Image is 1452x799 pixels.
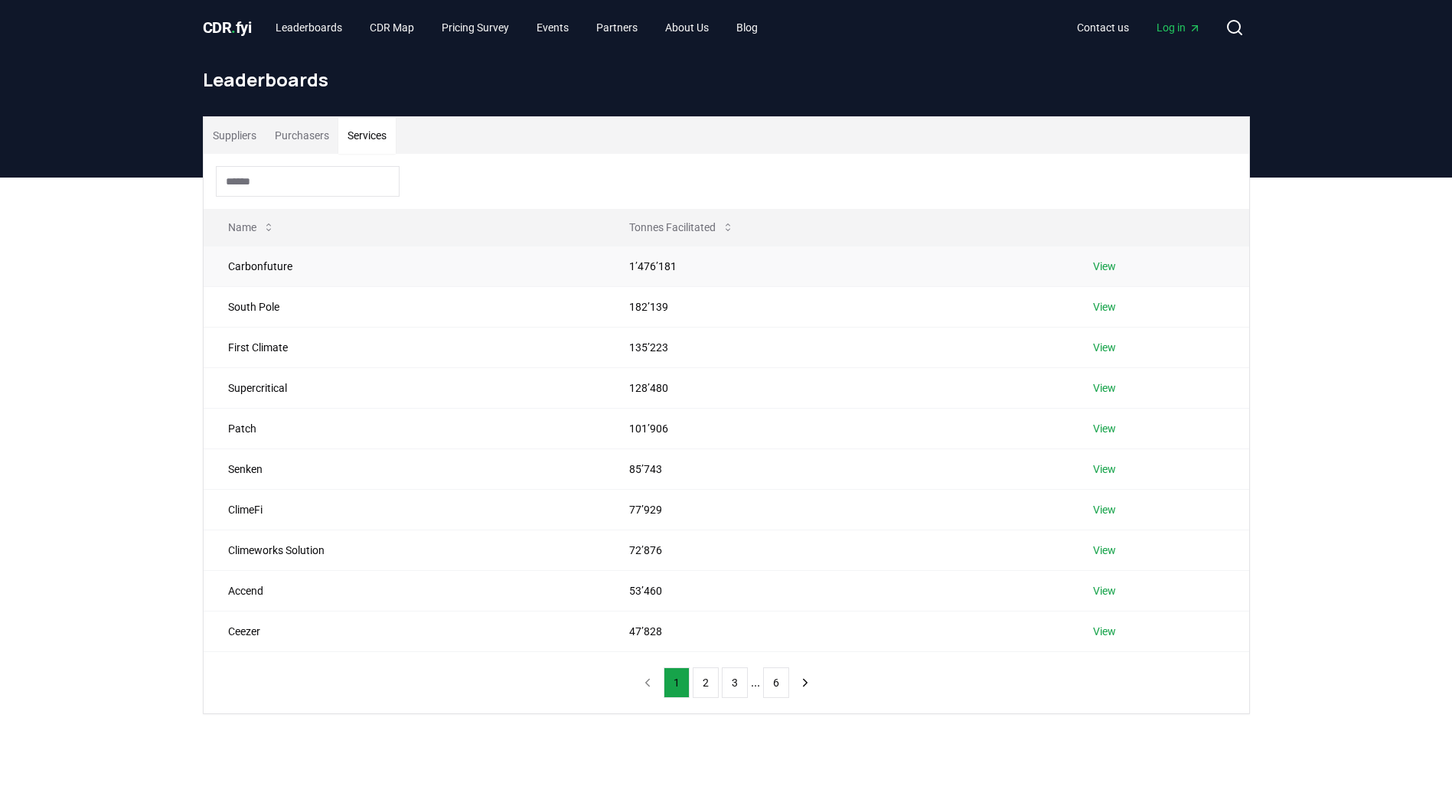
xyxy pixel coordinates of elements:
[1157,20,1201,35] span: Log in
[792,667,818,698] button: next page
[1065,14,1213,41] nav: Main
[524,14,581,41] a: Events
[722,667,748,698] button: 3
[204,570,605,611] td: Accend
[266,117,338,154] button: Purchasers
[751,673,760,692] li: ...
[664,667,690,698] button: 1
[1093,624,1116,639] a: View
[605,286,1069,327] td: 182’139
[204,489,605,530] td: ClimeFi
[763,667,789,698] button: 6
[1093,543,1116,558] a: View
[653,14,721,41] a: About Us
[204,611,605,651] td: Ceezer
[203,67,1250,92] h1: Leaderboards
[584,14,650,41] a: Partners
[1093,380,1116,396] a: View
[617,212,746,243] button: Tonnes Facilitated
[1093,461,1116,477] a: View
[605,246,1069,286] td: 1’476’181
[605,489,1069,530] td: 77’929
[357,14,426,41] a: CDR Map
[216,212,287,243] button: Name
[338,117,396,154] button: Services
[1093,299,1116,315] a: View
[1093,502,1116,517] a: View
[1144,14,1213,41] a: Log in
[605,408,1069,448] td: 101’906
[605,530,1069,570] td: 72’876
[263,14,770,41] nav: Main
[203,18,252,37] span: CDR fyi
[605,448,1069,489] td: 85’743
[1065,14,1141,41] a: Contact us
[605,611,1069,651] td: 47’828
[605,570,1069,611] td: 53’460
[204,408,605,448] td: Patch
[605,367,1069,408] td: 128’480
[1093,340,1116,355] a: View
[429,14,521,41] a: Pricing Survey
[605,327,1069,367] td: 135’223
[724,14,770,41] a: Blog
[263,14,354,41] a: Leaderboards
[204,286,605,327] td: South Pole
[204,246,605,286] td: Carbonfuture
[204,327,605,367] td: First Climate
[203,17,252,38] a: CDR.fyi
[204,530,605,570] td: Climeworks Solution
[693,667,719,698] button: 2
[1093,259,1116,274] a: View
[204,117,266,154] button: Suppliers
[231,18,236,37] span: .
[1093,421,1116,436] a: View
[204,367,605,408] td: Supercritical
[1093,583,1116,598] a: View
[204,448,605,489] td: Senken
